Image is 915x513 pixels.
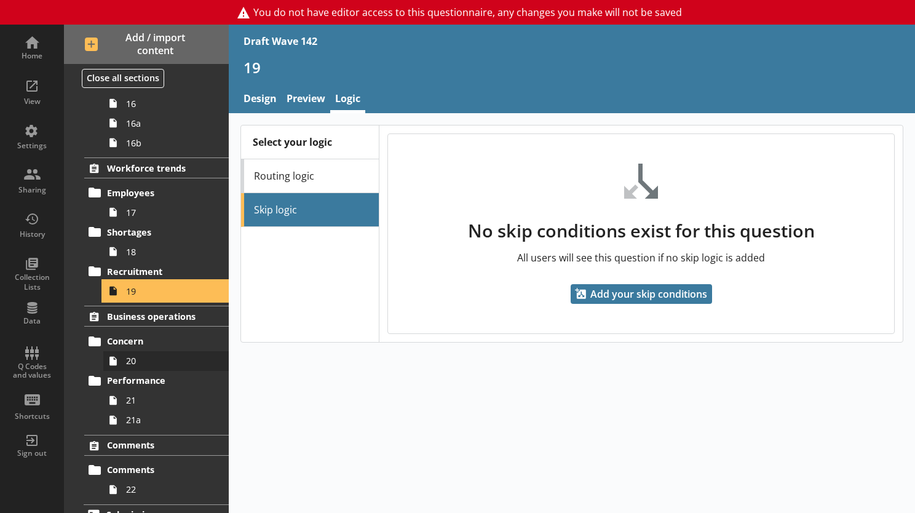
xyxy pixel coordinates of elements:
a: Shortages [84,222,229,242]
h1: 19 [244,58,900,77]
a: Comments [84,460,229,480]
span: 19 [126,285,213,297]
a: Comments [84,435,229,456]
li: Export/Import1616a16b [90,74,229,153]
button: Close all sections [82,69,164,88]
a: Logic [330,87,365,113]
p: All users will see this question if no skip logic is added [388,251,894,264]
div: Collection Lists [10,272,53,292]
span: Comments [107,464,208,475]
li: Shortages18 [90,222,229,261]
span: Shortages [107,226,208,238]
button: Add / import content [64,25,229,64]
a: 18 [103,242,229,261]
span: Business operations [107,311,208,322]
li: Business operationsConcern20Performance2121a [64,306,229,429]
li: Concern20 [90,332,229,371]
a: 16a [103,113,229,133]
li: Workforce trendsEmployees17Shortages18Recruitment19 [64,157,229,301]
a: Performance [84,371,229,391]
span: 17 [126,207,213,218]
a: Recruitment [84,261,229,281]
div: Home [10,51,53,61]
span: 22 [126,483,213,495]
a: Business operations [84,306,229,327]
li: Performance2121a [90,371,229,430]
li: Recruitment19 [90,261,229,301]
span: 18 [126,246,213,258]
span: 16b [126,137,213,149]
a: Workforce trends [84,157,229,178]
div: Draft Wave 142 [244,34,317,48]
div: Sign out [10,448,53,458]
li: Employees17 [90,183,229,222]
button: Add your skip conditions [571,284,712,304]
span: 16 [126,98,213,109]
span: Concern [107,335,208,347]
a: 17 [103,202,229,222]
span: 21 [126,394,213,406]
a: 21a [103,410,229,430]
span: Recruitment [107,266,208,277]
a: Employees [84,183,229,202]
a: 19 [103,281,229,301]
a: Preview [282,87,330,113]
li: CommentsComments22 [64,435,229,499]
span: 16a [126,117,213,129]
span: 20 [126,355,213,367]
a: Concern [84,332,229,351]
a: 20 [103,351,229,371]
a: 22 [103,480,229,499]
div: Select your logic [241,125,379,159]
span: 21a [126,414,213,426]
div: Shortcuts [10,412,53,421]
li: TradeExport/Import1616a16b [64,49,229,153]
a: 21 [103,391,229,410]
span: Employees [107,187,208,199]
span: Workforce trends [107,162,208,174]
div: Settings [10,141,53,151]
a: Routing logic [241,159,379,193]
span: Add / import content [85,31,208,57]
a: Design [239,87,282,113]
div: Sharing [10,185,53,195]
div: View [10,97,53,106]
a: 16 [103,93,229,113]
h2: No skip conditions exist for this question [388,218,894,242]
div: Q Codes and values [10,362,53,380]
li: Comments22 [90,460,229,499]
div: History [10,229,53,239]
span: Comments [107,439,208,451]
div: Data [10,316,53,326]
a: 16b [103,133,229,153]
span: Performance [107,375,208,386]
